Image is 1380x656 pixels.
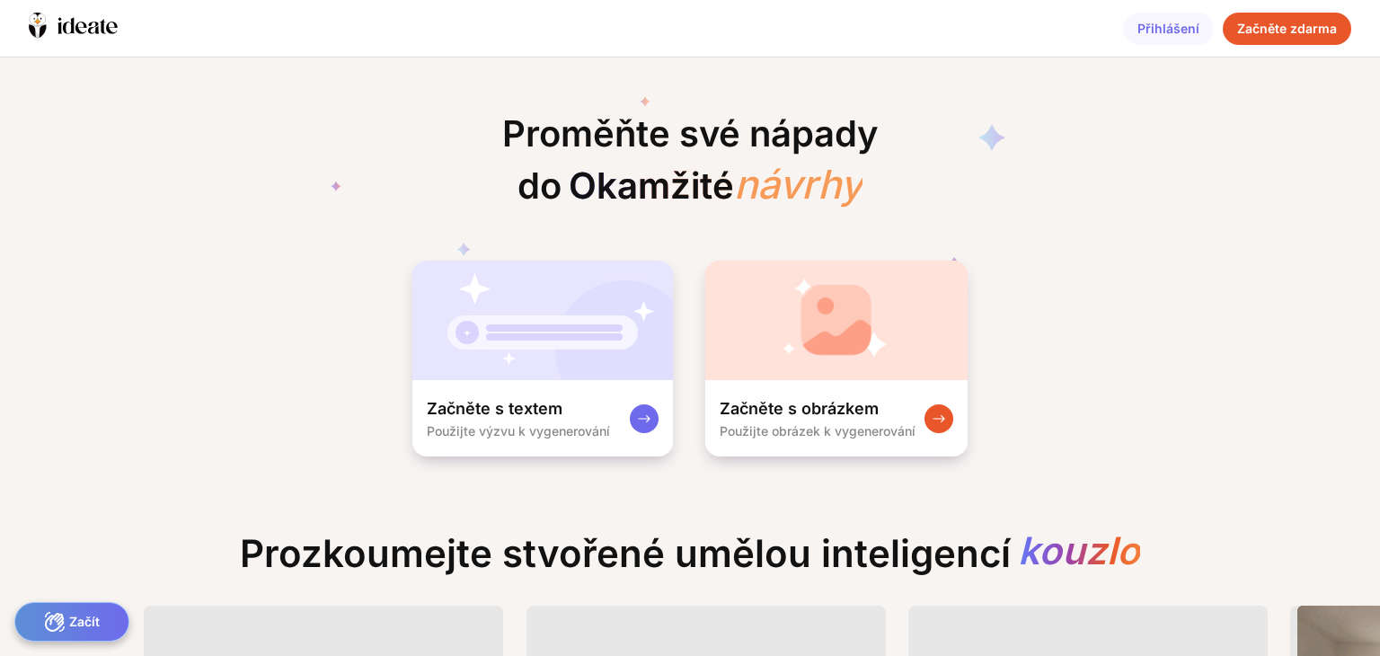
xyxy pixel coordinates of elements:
[240,530,1011,576] font: Prozkoumejte stvořené umělou inteligencí
[1018,527,1140,573] font: kouzlo
[412,261,673,380] img: startWithTextCardBg.jpg
[705,261,968,380] img: startWithImageCardBg.jpg
[427,423,610,439] font: Použijte výzvu k vygenerování
[720,399,879,418] font: Začněte s obrázkem
[427,399,562,418] font: Začněte s textem
[69,614,100,629] font: Začít
[1137,21,1199,36] font: Přihlášení
[720,423,916,439] font: Použijte obrázek k vygenerování
[1237,21,1337,36] font: Začněte zdarma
